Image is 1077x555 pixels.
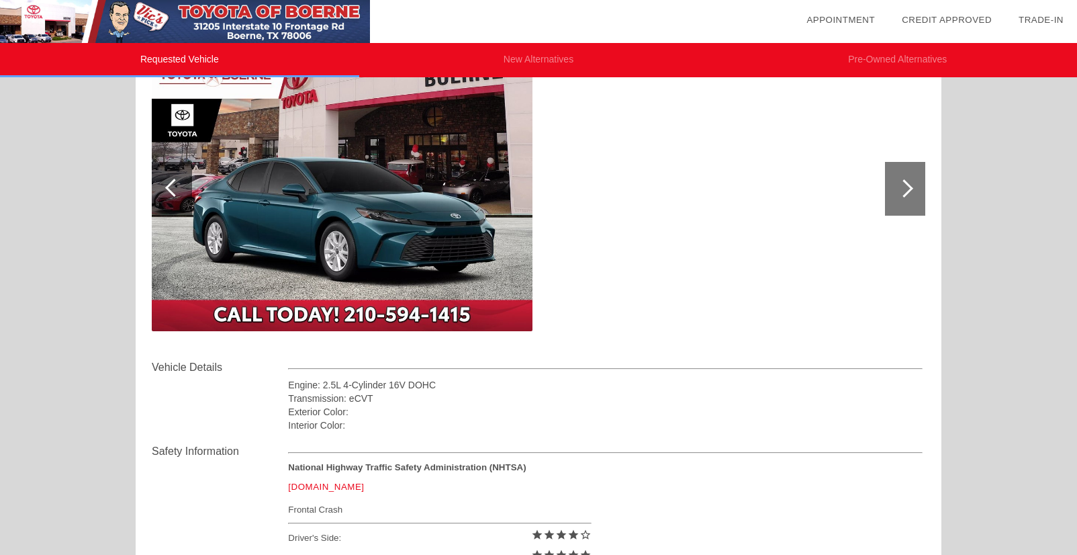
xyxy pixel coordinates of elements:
div: Engine: 2.5L 4-Cylinder 16V DOHC [288,378,923,392]
li: New Alternatives [359,43,718,77]
i: star [543,529,555,541]
a: Appointment [806,15,875,25]
div: Exterior Color: [288,405,923,419]
a: [DOMAIN_NAME] [288,482,364,492]
div: Driver's Side: [288,528,591,548]
img: image.aspx [152,46,532,331]
div: Safety Information [152,443,288,460]
i: star [567,529,579,541]
li: Pre-Owned Alternatives [718,43,1077,77]
strong: National Highway Traffic Safety Administration (NHTSA) [288,462,526,472]
div: Vehicle Details [152,359,288,376]
div: Frontal Crash [288,501,591,518]
a: Credit Approved [902,15,992,25]
div: Transmission: eCVT [288,392,923,405]
div: Interior Color: [288,419,923,432]
i: star [555,529,567,541]
i: star_border [579,529,592,541]
i: star [531,529,543,541]
a: Trade-In [1019,15,1064,25]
